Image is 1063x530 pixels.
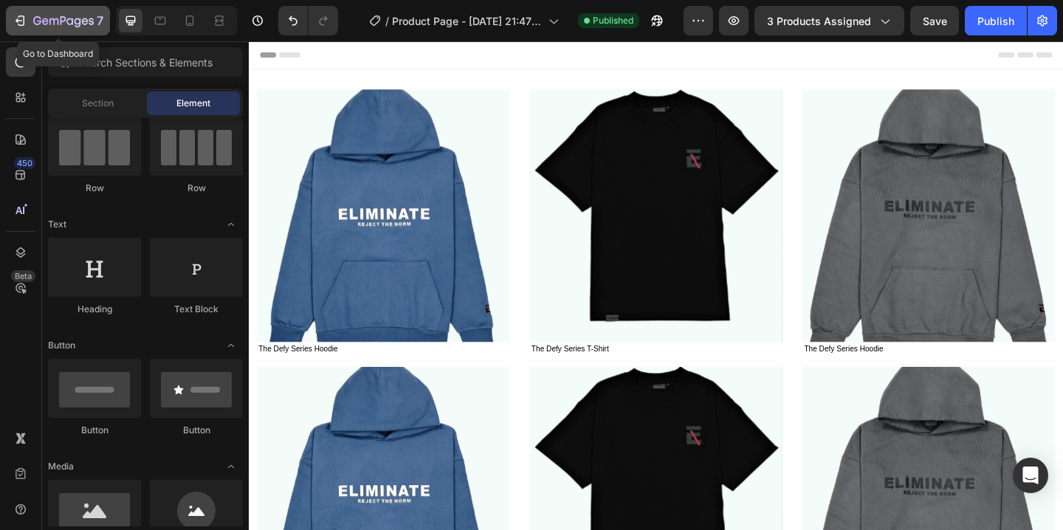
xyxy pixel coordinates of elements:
span: Element [176,97,210,110]
span: 3 products assigned [767,13,871,29]
iframe: Design area [249,41,1063,530]
button: Publish [965,6,1027,35]
button: 7 [6,6,110,35]
span: Toggle open [219,213,243,236]
button: Save [910,6,959,35]
span: Product Page - [DATE] 21:47:49 [392,13,543,29]
span: Text [48,218,66,231]
div: Undo/Redo [278,6,338,35]
div: Button [48,424,141,437]
span: Published [593,14,633,27]
span: Toggle open [219,334,243,357]
div: Button [150,424,243,437]
div: Beta [11,270,35,282]
div: Row [48,182,141,195]
span: Media [48,460,74,473]
span: / [385,13,389,29]
p: 7 [97,12,103,30]
span: Save [923,15,947,27]
div: Publish [977,13,1014,29]
button: 3 products assigned [754,6,904,35]
div: Heading [48,303,141,316]
div: Row [150,182,243,195]
h1: The Defy Series Hoodie [602,327,877,343]
div: Text Block [150,303,243,316]
span: Toggle open [219,455,243,478]
h1: The Defy Series T-Shirt [306,327,580,343]
span: Section [82,97,114,110]
input: Search Sections & Elements [48,47,243,77]
div: 450 [14,157,35,169]
span: Button [48,339,75,352]
div: Open Intercom Messenger [1013,458,1048,493]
